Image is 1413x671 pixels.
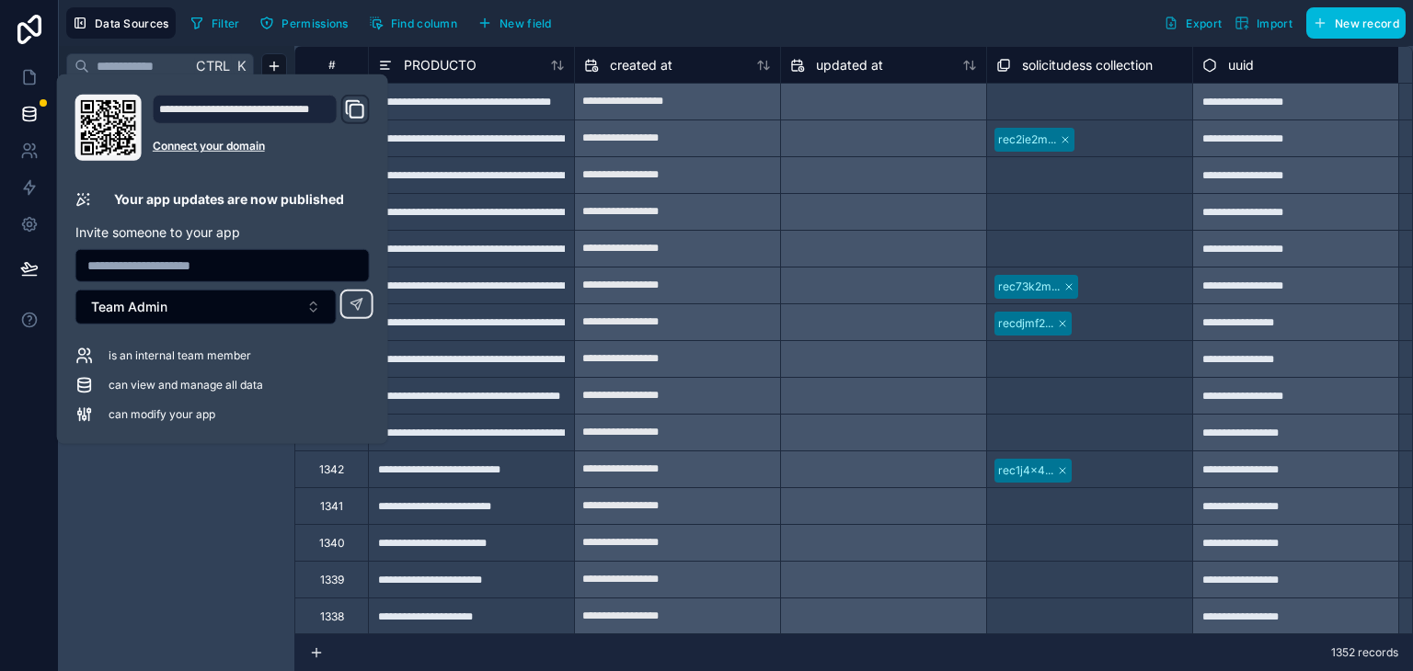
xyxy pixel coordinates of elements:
span: Filter [212,17,240,30]
a: Connect your domain [153,139,370,154]
span: can view and manage all data [109,378,263,392]
div: rec73k2m... [998,279,1060,295]
span: Data Sources [95,17,169,30]
span: updated at [816,56,883,74]
span: solicitudess collection [1022,56,1153,74]
button: Select Button [75,290,337,324]
div: rec1j4x4... [998,462,1053,479]
button: Import [1228,7,1299,39]
div: 1341 [320,499,343,514]
div: rec2ie2m... [998,131,1056,148]
button: Find column [362,9,464,37]
span: created at [610,56,672,74]
div: 1338 [320,609,344,624]
a: New record [1299,7,1406,39]
span: 1352 records [1331,645,1398,660]
span: K [235,60,247,73]
div: # [309,58,354,72]
button: Permissions [253,9,354,37]
div: 1340 [319,536,345,551]
div: recdjmf2... [998,315,1053,332]
button: Export [1157,7,1228,39]
span: PRODUCTO [404,56,477,74]
a: Permissions [253,9,362,37]
span: Permissions [281,17,348,30]
p: Invite someone to your app [75,223,370,242]
span: New field [500,17,552,30]
span: Import [1257,17,1292,30]
button: New field [471,9,558,37]
span: Export [1186,17,1222,30]
span: Team Admin [91,298,167,316]
button: Data Sources [66,7,176,39]
span: New record [1335,17,1399,30]
div: Domain and Custom Link [153,95,370,161]
p: Your app updates are now published [114,190,344,209]
span: Ctrl [194,54,232,77]
span: can modify your app [109,407,215,422]
button: New record [1306,7,1406,39]
button: Filter [183,9,247,37]
span: uuid [1228,56,1254,74]
span: is an internal team member [109,348,251,363]
div: 1339 [320,573,344,587]
span: Find column [391,17,457,30]
div: 1342 [319,462,344,477]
